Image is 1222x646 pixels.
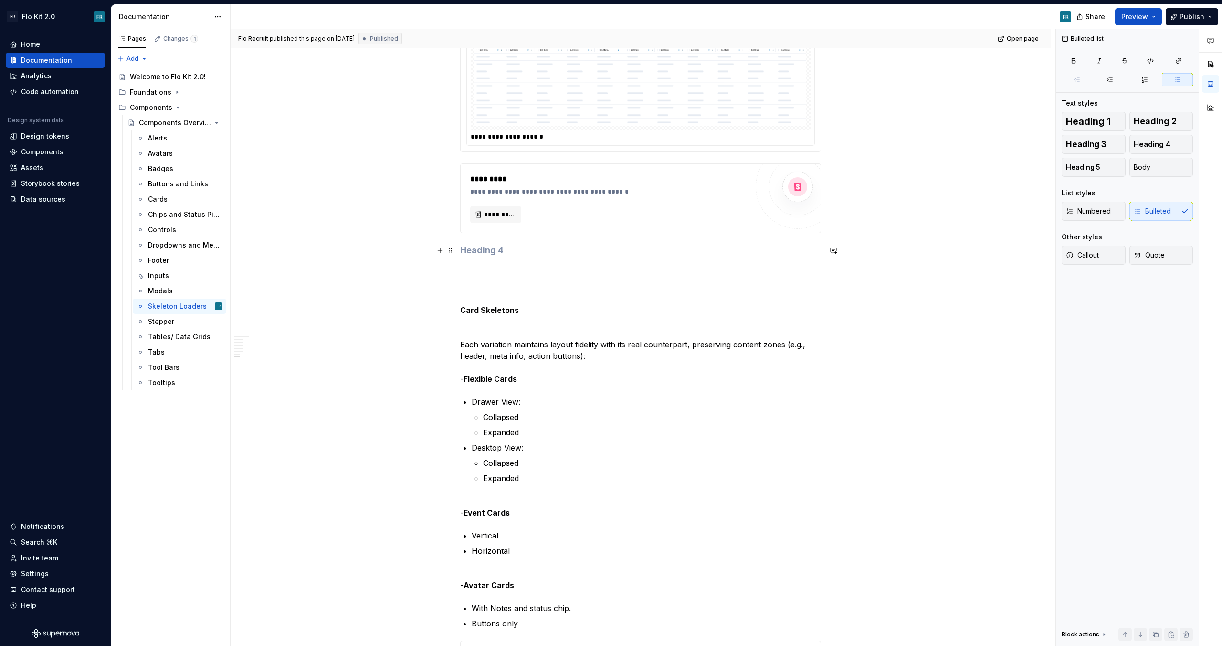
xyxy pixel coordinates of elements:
div: Inputs [148,271,169,280]
a: Tabs [133,345,226,360]
button: Share [1072,8,1111,25]
button: Search ⌘K [6,535,105,550]
button: Heading 5 [1062,158,1126,177]
div: Pages [118,35,146,43]
button: Heading 2 [1129,112,1193,131]
div: Home [21,40,40,49]
a: Analytics [6,68,105,84]
span: Share [1085,12,1105,22]
button: Body [1129,158,1193,177]
button: Heading 3 [1062,135,1126,154]
div: Block actions [1062,628,1108,641]
p: Collapsed [483,411,821,423]
div: Foundations [115,85,226,100]
div: Footer [148,256,169,265]
button: Numbered [1062,202,1126,221]
button: Contact support [6,582,105,597]
span: Callout [1066,250,1099,260]
p: With Notes and status chip. [472,603,821,614]
div: Badges [148,164,173,173]
button: FRFlo Kit 2.0FR [2,6,109,27]
div: Components [115,100,226,115]
div: Chips and Status Pills [148,210,221,219]
span: Preview [1121,12,1148,22]
div: Controls [148,225,176,235]
div: FR [217,301,221,311]
a: Design tokens [6,129,105,144]
a: Invite team [6,550,105,566]
div: Components [130,103,172,112]
div: Block actions [1062,631,1099,638]
a: Tables/ Data Grids [133,329,226,345]
p: Collapsed [483,457,821,469]
div: Data sources [21,194,65,204]
p: Vertical [472,530,821,541]
a: Buttons and Links [133,176,226,192]
span: Publish [1180,12,1204,22]
span: Heading 5 [1066,162,1100,172]
div: Help [21,601,36,610]
button: Heading 1 [1062,112,1126,131]
div: Code automation [21,87,79,97]
div: Contact support [21,585,75,594]
button: Preview [1115,8,1162,25]
div: Modals [148,286,173,296]
a: Controls [133,222,226,237]
div: Documentation [21,55,72,65]
div: Notifications [21,522,64,531]
a: Dropdowns and Menus [133,237,226,253]
p: - [460,568,821,591]
a: Components [6,144,105,160]
p: Desktop View: [472,442,821,453]
a: Code automation [6,84,105,99]
div: FR [96,13,103,21]
div: Assets [21,163,43,172]
div: Search ⌘K [21,538,57,547]
button: Help [6,598,105,613]
div: Welcome to Flo Kit 2.0! [130,72,206,82]
span: Heading 1 [1066,117,1111,126]
button: Quote [1129,246,1193,265]
a: Skeleton LoadersFR [133,299,226,314]
div: List styles [1062,188,1096,198]
a: Modals [133,283,226,299]
div: Tables/ Data Grids [148,332,211,342]
button: Callout [1062,246,1126,265]
a: Stepper [133,314,226,329]
div: Tabs [148,347,165,357]
div: Components [21,147,63,157]
button: Notifications [6,519,105,534]
a: Inputs [133,268,226,283]
div: Flo Kit 2.0 [22,12,55,22]
a: Badges [133,161,226,176]
div: Skeleton Loaders [148,301,207,311]
div: Buttons and Links [148,179,208,189]
div: Other styles [1062,232,1102,242]
div: Components Overview [139,118,211,128]
button: Publish [1166,8,1218,25]
a: Welcome to Flo Kit 2.0! [115,69,226,85]
span: Flo Recruit [238,35,268,43]
a: Assets [6,160,105,175]
span: Heading 2 [1134,117,1177,126]
span: Open page [1007,35,1039,43]
a: Tooltips [133,375,226,390]
a: Supernova Logo [32,629,79,638]
a: Settings [6,566,105,581]
div: Cards [148,194,168,204]
div: published this page on [DATE] [270,35,355,43]
p: Each variation maintains layout fidelity with its real counterpart, preserving content zones (e.g... [460,339,821,385]
span: Published [370,35,398,43]
button: Add [115,52,150,65]
div: Documentation [119,12,209,22]
a: Open page [995,32,1043,45]
p: Expanded [483,427,821,438]
span: Body [1134,162,1150,172]
span: Heading 4 [1134,140,1170,149]
div: Dropdowns and Menus [148,240,221,250]
div: FR [7,11,18,22]
a: Storybook stories [6,176,105,191]
div: Settings [21,569,49,579]
strong: Event Cards [464,508,510,517]
div: FR [1063,13,1069,21]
